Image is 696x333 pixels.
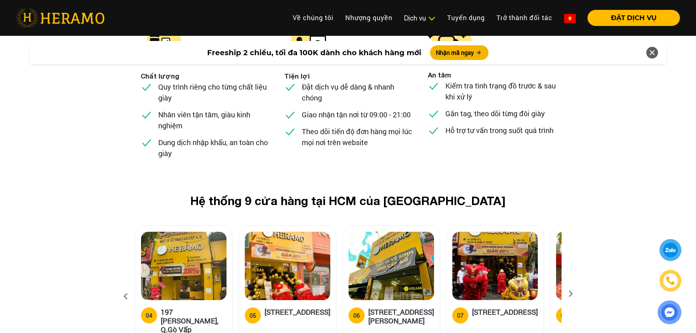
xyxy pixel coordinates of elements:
p: Gắn tag, theo dõi từng đôi giày [445,108,545,119]
span: Freeship 2 chiều, tối đa 100K dành cho khách hàng mới [207,47,421,58]
p: Theo dõi tiến độ đơn hàng mọi lúc mọi nơi trên website [302,126,412,148]
a: Nhượng quyền [339,10,398,26]
p: Đặt dịch vụ dễ dàng & nhanh chóng [302,81,412,103]
div: 08 [561,311,567,320]
p: Quy trình riêng cho từng chất liệu giày [158,81,269,103]
a: ĐẶT DỊCH VỤ [582,15,680,21]
button: Nhận mã ngay [430,45,488,60]
img: subToggleIcon [428,15,436,22]
a: Tuyển dụng [441,10,491,26]
h5: [STREET_ADDRESS][PERSON_NAME] [368,307,434,325]
div: 05 [250,311,256,320]
a: phone-icon [660,270,681,291]
img: checked.svg [284,81,296,93]
li: Chất lượng [141,71,179,81]
img: checked.svg [428,125,440,136]
div: 06 [353,311,360,320]
div: Dịch vụ [404,13,436,23]
img: heramo-logo.png [16,8,104,27]
img: vn-flag.png [564,14,576,23]
img: checked.svg [428,108,440,120]
img: checked.svg [284,109,296,121]
h5: [STREET_ADDRESS] [472,307,538,322]
li: An tâm [428,70,451,80]
img: heramo-314-le-van-viet-phuong-tang-nhon-phu-b-quan-9 [349,232,434,300]
img: checked.svg [141,81,152,93]
p: Giao nhận tận nơi từ 09:00 - 21:00 [302,109,411,120]
div: 07 [457,311,464,320]
p: Dung dịch nhập khẩu, an toàn cho giày [158,137,269,159]
p: Kiểm tra tình trạng đồ trước & sau khi xử lý [445,80,556,102]
li: Tiện lợi [284,71,310,81]
a: Trở thành đối tác [491,10,558,26]
div: 04 [146,311,152,320]
img: heramo-197-nguyen-van-luong [141,232,227,300]
img: checked.svg [141,137,152,148]
img: checked.svg [428,80,440,92]
img: checked.svg [284,126,296,137]
a: Về chúng tôi [287,10,339,26]
img: heramo-398-duong-hoang-dieu-phuong-2-quan-4 [556,232,642,300]
button: ĐẶT DỊCH VỤ [587,10,680,26]
img: phone-icon [665,275,676,286]
img: checked.svg [141,109,152,121]
p: Hỗ trợ tư vấn trong suốt quá trình [445,125,554,136]
h5: [STREET_ADDRESS] [265,307,330,322]
p: Nhân viên tận tâm, giàu kinh nghiệm [158,109,269,131]
img: heramo-179b-duong-3-thang-2-phuong-11-quan-10 [245,232,330,300]
img: heramo-15a-duong-so-2-phuong-an-khanh-thu-duc [452,232,538,300]
h2: Hệ thống 9 cửa hàng tại HCM của [GEOGRAPHIC_DATA] [147,194,550,208]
